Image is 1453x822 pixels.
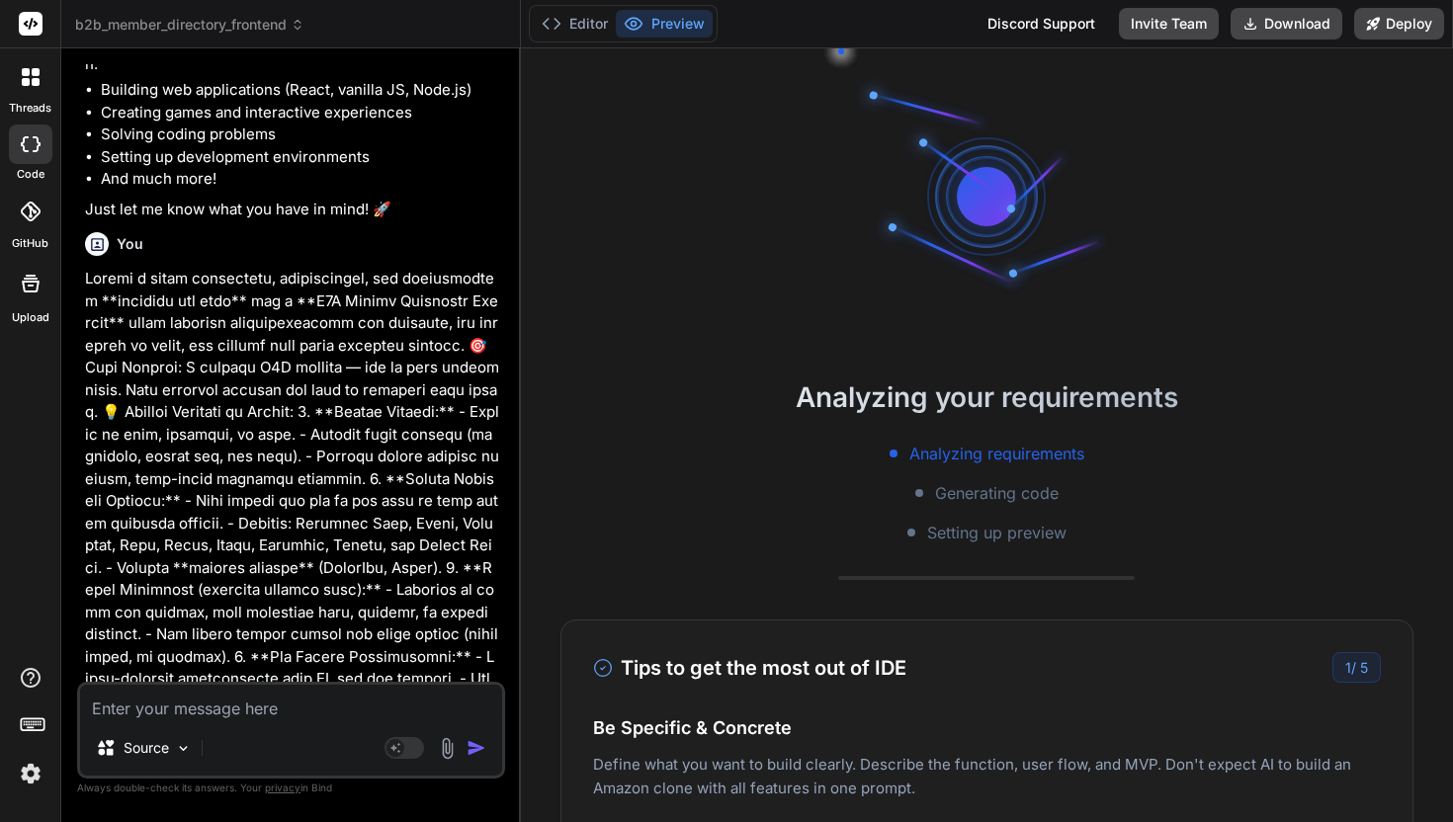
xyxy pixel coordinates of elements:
img: attachment [436,737,459,760]
div: Discord Support [976,8,1107,40]
span: Generating code [935,481,1059,505]
label: threads [9,100,51,117]
span: 1 [1345,659,1351,676]
h3: Tips to get the most out of IDE [593,653,906,683]
img: Pick Models [175,740,192,757]
h2: Analyzing your requirements [521,376,1453,418]
h6: You [117,234,143,254]
span: Analyzing requirements [909,442,1084,465]
li: Building web applications (React, vanilla JS, Node.js) [101,79,501,102]
label: Upload [12,309,49,326]
label: code [17,166,44,183]
li: Setting up development environments [101,146,501,169]
span: 5 [1360,659,1368,676]
li: Solving coding problems [101,123,501,146]
button: Editor [534,10,616,38]
h4: Be Specific & Concrete [593,714,1381,741]
p: Source [124,738,169,758]
span: privacy [265,781,300,793]
span: b2b_member_directory_frontend [75,15,304,35]
button: Preview [616,10,713,38]
button: Invite Team [1119,8,1219,40]
div: / [1332,652,1381,683]
button: Deploy [1354,8,1444,40]
p: Just let me know what you have in mind! 🚀 [85,199,501,221]
img: settings [14,757,47,790]
button: Download [1231,8,1342,40]
label: GitHub [12,235,48,252]
span: Setting up preview [927,521,1067,544]
img: icon [467,738,486,758]
li: And much more! [101,168,501,191]
li: Creating games and interactive experiences [101,102,501,124]
p: Always double-check its answers. Your in Bind [77,779,505,797]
